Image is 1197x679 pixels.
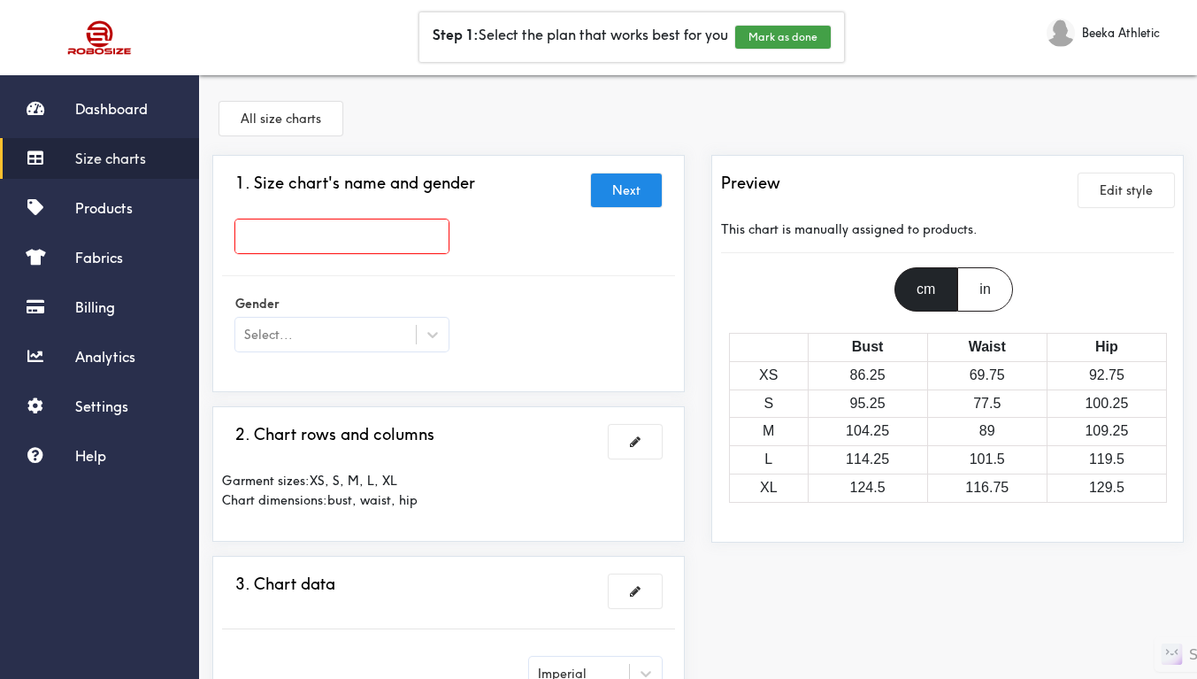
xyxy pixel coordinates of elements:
td: 86.25 [808,361,927,390]
th: Bust [808,333,927,361]
td: 89 [927,418,1047,446]
td: S [730,390,809,418]
span: Size charts [75,150,146,167]
div: This chart is manually assigned to products. [721,206,1174,253]
td: L [730,446,809,475]
span: Dashboard [75,100,148,118]
td: 116.75 [927,474,1047,502]
div: cm [894,267,957,312]
div: in [957,267,1012,312]
h3: Preview [721,174,780,193]
td: 101.5 [927,446,1047,475]
div: Select... [244,325,293,344]
label: Gender [235,289,449,318]
td: 119.5 [1047,446,1166,475]
td: 100.25 [1047,390,1166,418]
td: 109.25 [1047,418,1166,446]
div: Select the plan that works best for you [419,12,844,62]
span: Products [75,199,133,217]
div: Garment sizes: XS, S, M, L, XL Chart dimensions: bust, waist, hip [222,458,675,523]
h3: 3. Chart data [235,575,335,594]
span: Help [75,447,106,465]
td: 95.25 [808,390,927,418]
span: Fabrics [75,249,123,266]
span: Beeka Athletic [1082,23,1160,42]
img: Beeka Athletic [1047,19,1075,47]
b: Step 1: [433,26,479,43]
h3: 1. Size chart's name and gender [235,174,475,193]
td: 69.75 [927,361,1047,390]
span: Billing [75,298,115,316]
th: Hip [1047,333,1166,361]
button: Next [591,174,662,207]
td: 77.5 [927,390,1047,418]
td: 124.5 [808,474,927,502]
button: Mark as done [735,26,831,49]
h3: 2. Chart rows and columns [235,425,434,444]
button: Edit style [1078,174,1174,207]
td: 129.5 [1047,474,1166,502]
td: 92.75 [1047,361,1166,390]
th: Waist [927,333,1047,361]
td: XS [730,361,809,390]
button: All size charts [219,102,342,135]
td: M [730,418,809,446]
img: Robosize [34,13,166,62]
span: Settings [75,397,128,415]
td: XL [730,474,809,502]
td: 114.25 [808,446,927,475]
td: 104.25 [808,418,927,446]
span: Analytics [75,348,135,366]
